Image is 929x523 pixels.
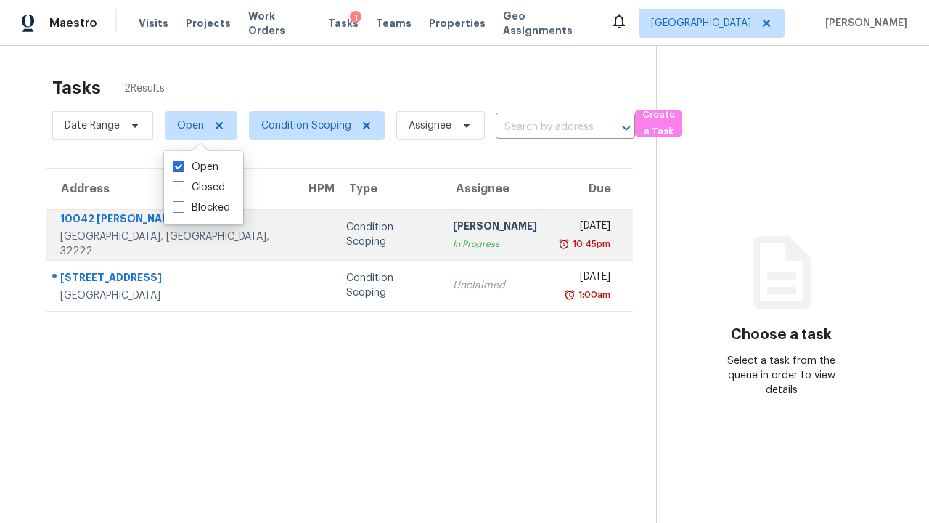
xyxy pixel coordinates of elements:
[635,110,682,137] button: Create a Task
[453,278,537,293] div: Unclaimed
[376,16,412,31] span: Teams
[429,16,486,31] span: Properties
[60,270,282,288] div: [STREET_ADDRESS]
[49,16,97,31] span: Maestro
[173,180,225,195] label: Closed
[453,219,537,237] div: [PERSON_NAME]
[46,169,294,209] th: Address
[173,200,230,215] label: Blocked
[65,118,120,133] span: Date Range
[60,211,282,230] div: 10042 [PERSON_NAME] Dr
[346,220,430,249] div: Condition Scoping
[294,169,335,209] th: HPM
[124,81,165,96] span: 2 Results
[346,271,430,300] div: Condition Scoping
[186,16,231,31] span: Projects
[576,288,610,302] div: 1:00am
[558,237,570,251] img: Overdue Alarm Icon
[60,288,282,303] div: [GEOGRAPHIC_DATA]
[549,169,634,209] th: Due
[560,219,611,237] div: [DATE]
[139,16,168,31] span: Visits
[350,11,361,25] div: 1
[60,230,282,259] div: [GEOGRAPHIC_DATA], [GEOGRAPHIC_DATA], 32222
[496,116,594,139] input: Search by address
[719,354,843,397] div: Select a task from the queue in order to view details
[335,169,441,209] th: Type
[328,18,359,28] span: Tasks
[642,107,674,140] span: Create a Task
[731,328,832,342] h3: Choose a task
[819,16,907,31] span: [PERSON_NAME]
[177,118,204,133] span: Open
[261,118,351,133] span: Condition Scoping
[409,118,451,133] span: Assignee
[248,9,311,38] span: Work Orders
[564,288,576,302] img: Overdue Alarm Icon
[616,118,637,138] button: Open
[52,81,101,95] h2: Tasks
[441,169,549,209] th: Assignee
[453,237,537,251] div: In Progress
[560,269,611,288] div: [DATE]
[503,9,593,38] span: Geo Assignments
[173,160,218,174] label: Open
[651,16,751,31] span: [GEOGRAPHIC_DATA]
[570,237,610,251] div: 10:45pm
